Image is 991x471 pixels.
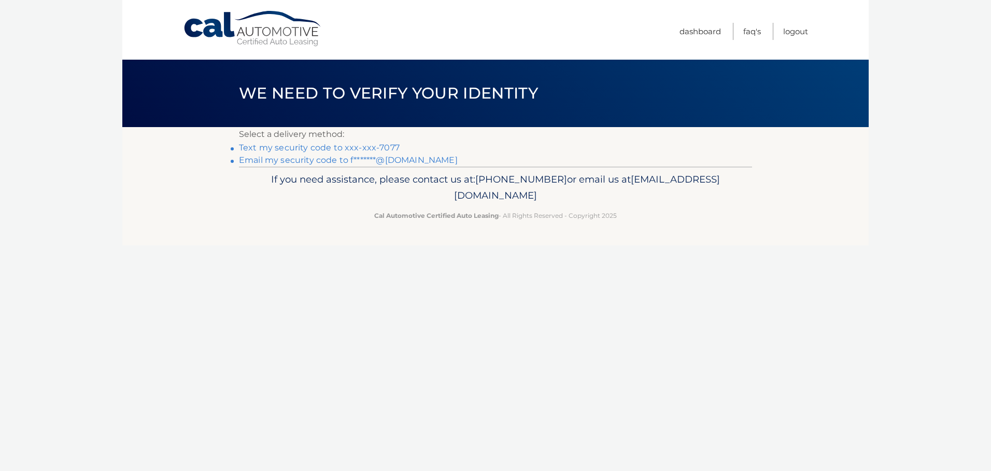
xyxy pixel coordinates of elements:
span: [PHONE_NUMBER] [475,173,567,185]
p: Select a delivery method: [239,127,752,142]
a: Email my security code to f*******@[DOMAIN_NAME] [239,155,458,165]
p: If you need assistance, please contact us at: or email us at [246,171,745,204]
p: - All Rights Reserved - Copyright 2025 [246,210,745,221]
a: Text my security code to xxx-xxx-7077 [239,143,400,153]
a: Cal Automotive [183,10,323,47]
strong: Cal Automotive Certified Auto Leasing [374,212,499,219]
a: Logout [783,23,808,40]
a: FAQ's [743,23,761,40]
a: Dashboard [679,23,721,40]
span: We need to verify your identity [239,84,538,103]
